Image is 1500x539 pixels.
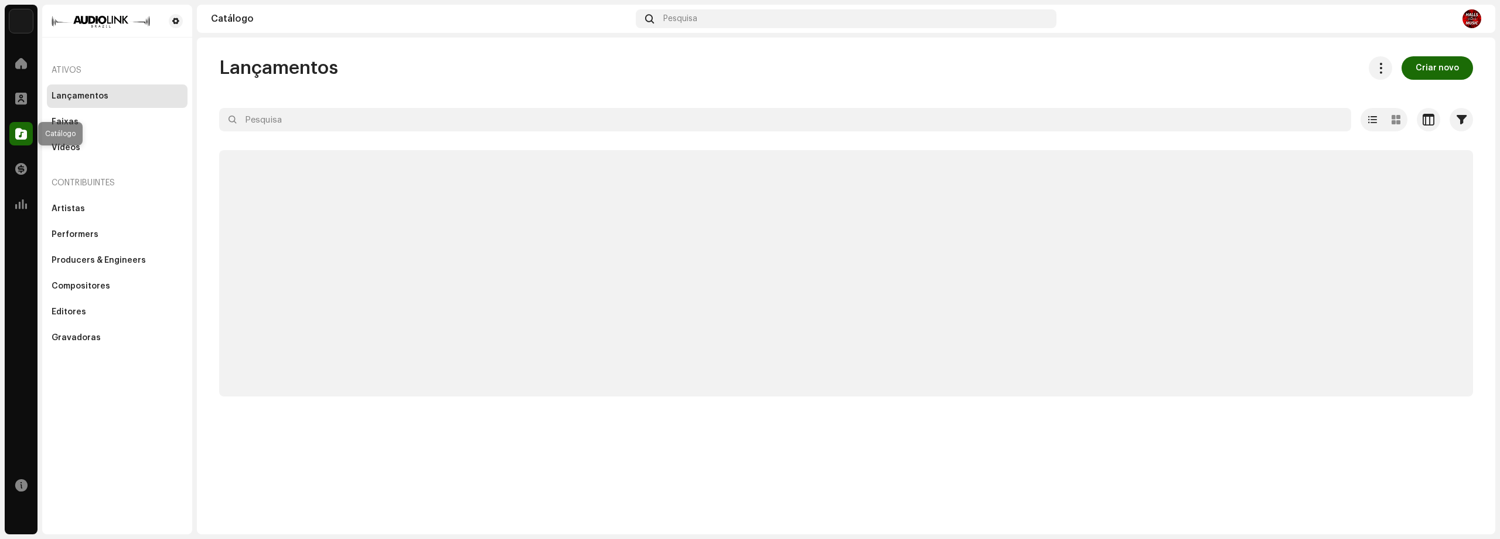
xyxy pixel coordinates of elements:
[52,204,85,213] div: Artistas
[1416,56,1459,80] span: Criar novo
[52,282,110,291] div: Compositores
[52,143,80,152] div: Vídeos
[47,110,187,134] re-m-nav-item: Faixas
[219,108,1351,131] input: Pesquisa
[47,223,187,246] re-m-nav-item: Performers
[663,14,697,23] span: Pesquisa
[47,136,187,160] re-m-nav-item: Vídeos
[47,326,187,350] re-m-nav-item: Gravadoras
[1462,9,1481,28] img: 7d8c42f1-ad64-41e3-a570-3a8caf97c81c
[219,56,338,80] span: Lançamentos
[47,197,187,221] re-m-nav-item: Artistas
[52,117,79,127] div: Faixas
[47,274,187,298] re-m-nav-item: Compositores
[52,256,146,265] div: Producers & Engineers
[1402,56,1473,80] button: Criar novo
[47,300,187,324] re-m-nav-item: Editores
[52,333,101,343] div: Gravadoras
[211,14,631,23] div: Catálogo
[47,56,187,84] re-a-nav-header: Ativos
[47,249,187,272] re-m-nav-item: Producers & Engineers
[9,9,33,33] img: 730b9dfe-18b5-4111-b483-f30b0c182d82
[52,230,98,239] div: Performers
[47,169,187,197] re-a-nav-header: Contribuintes
[47,84,187,108] re-m-nav-item: Lançamentos
[52,307,86,317] div: Editores
[52,14,150,28] img: 66658775-0fc6-4e6d-a4eb-175c1c38218d
[52,91,108,101] div: Lançamentos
